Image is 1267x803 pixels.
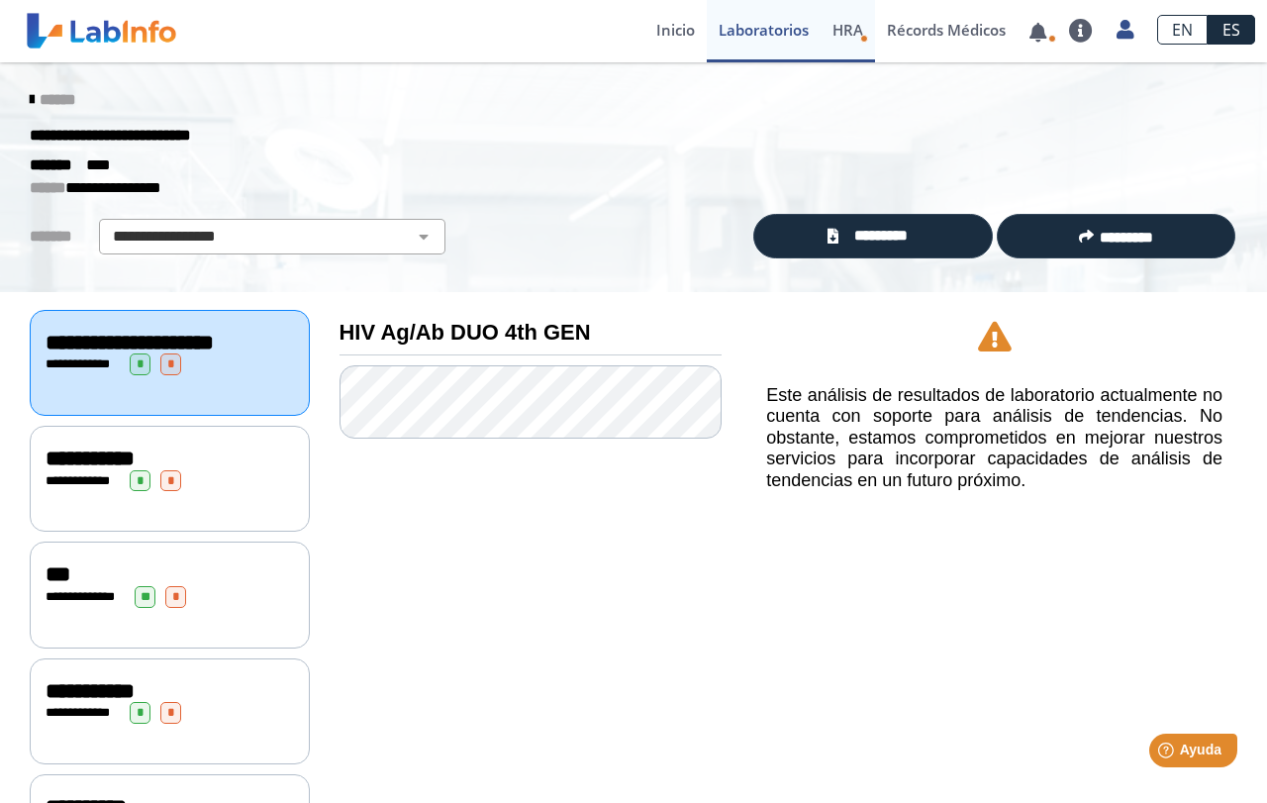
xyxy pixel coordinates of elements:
iframe: Help widget launcher [1091,726,1245,781]
a: EN [1157,15,1208,45]
a: ES [1208,15,1255,45]
span: HRA [832,20,863,40]
b: HIV Ag/Ab DUO 4th GEN [340,320,591,345]
h5: Este análisis de resultados de laboratorio actualmente no cuenta con soporte para análisis de ten... [766,385,1222,492]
